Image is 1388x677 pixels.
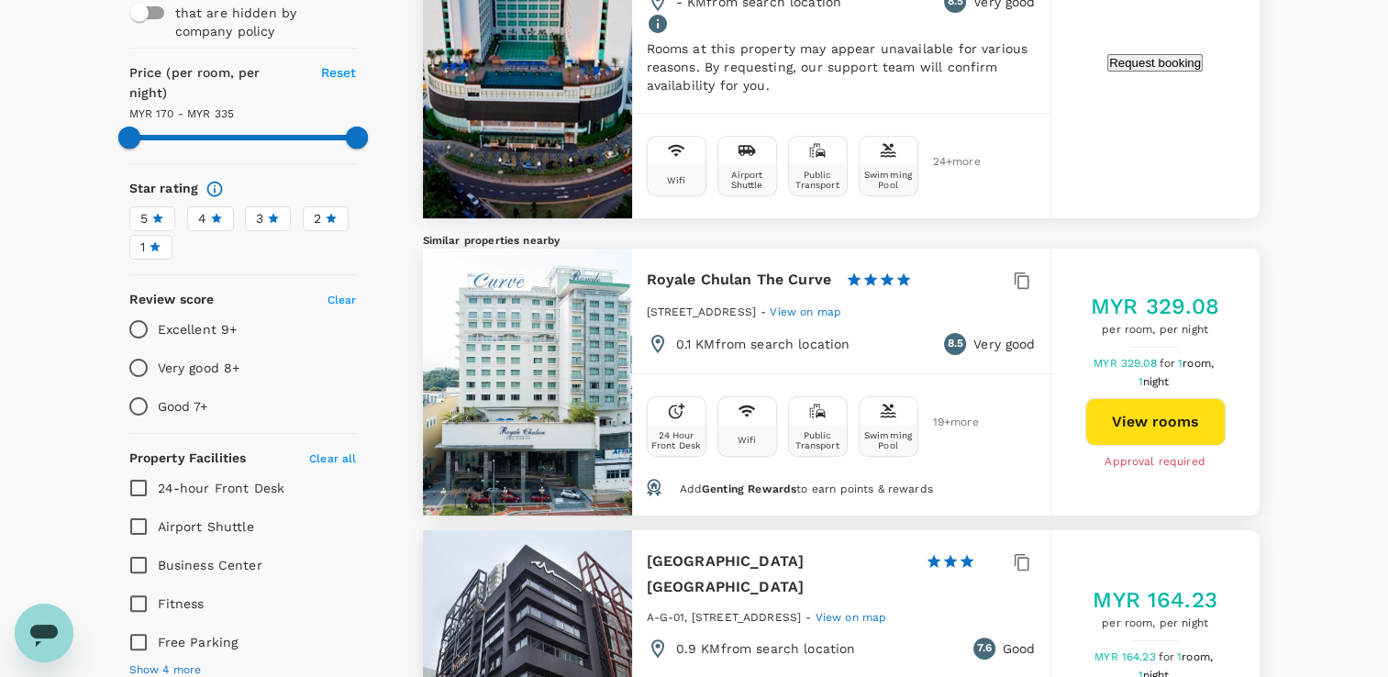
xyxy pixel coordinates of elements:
span: per room, per night [1093,615,1217,633]
span: night [1143,375,1170,388]
h5: MYR 329.08 [1091,292,1220,321]
span: 7.6 [977,639,992,658]
span: Approval required [1105,453,1205,472]
span: MYR 170 - MYR 335 [129,107,235,120]
h5: Similar properties nearby [423,233,1260,249]
h6: Price (per room, per night) [129,63,300,104]
p: Good [1003,639,1036,658]
span: Reset [321,65,357,80]
span: 1 [1178,357,1216,370]
h6: Star rating [129,179,199,199]
span: 8.5 [947,335,962,353]
span: room, [1183,357,1214,370]
span: MYR 164.23 [1094,650,1159,663]
span: 1 [1177,650,1216,663]
span: 24-hour Front Desk [158,481,285,495]
div: Swimming Pool [863,430,914,450]
span: Business Center [158,558,262,572]
span: 5 [140,209,148,228]
span: A-G-01, [STREET_ADDRESS] [647,611,802,624]
span: View on map [770,305,841,318]
span: [STREET_ADDRESS] [647,305,756,318]
span: room, [1182,650,1213,663]
span: - [761,305,770,318]
p: Rooms at this property may appear unavailable for various reasons. By requesting, our support tea... [647,39,1036,94]
p: 0.9 KM from search location [676,639,856,658]
h6: Property Facilities [129,449,247,469]
div: Wifi [667,175,686,185]
a: View on map [770,304,841,318]
span: 4 [198,209,206,228]
a: View on map [816,609,887,624]
span: Clear [328,294,357,306]
div: Swimming Pool [863,170,914,190]
button: View rooms [1085,398,1226,446]
p: Very good [973,335,1035,353]
span: Airport Shuttle [158,519,254,534]
span: 19 + more [933,416,960,428]
span: Fitness [158,596,205,611]
div: Wifi [738,435,757,445]
span: View on map [816,611,887,624]
p: Excellent 9+ [158,320,238,338]
span: Add to earn points & rewards [679,483,932,495]
span: - [805,611,815,624]
svg: Star ratings are awarded to properties to represent the quality of services, facilities, and amen... [205,180,224,198]
span: 1 [1138,375,1172,388]
span: Genting Rewards [702,483,796,495]
div: Airport Shuttle [722,170,772,190]
span: per room, per night [1091,321,1220,339]
span: Clear all [309,452,356,465]
p: Very good 8+ [158,359,240,377]
p: Good 7+ [158,397,208,416]
span: MYR 329.08 [1094,357,1160,370]
span: 2 [314,209,321,228]
span: 24 + more [933,156,960,168]
h5: MYR 164.23 [1093,585,1217,615]
span: for [1159,650,1177,663]
h6: [GEOGRAPHIC_DATA] [GEOGRAPHIC_DATA] [647,549,911,600]
div: Public Transport [793,170,843,190]
div: 24 Hour Front Desk [651,430,702,450]
span: 1 [140,238,145,257]
span: for [1160,357,1178,370]
h6: Royale Chulan The Curve [647,267,831,293]
h6: Review score [129,290,215,310]
iframe: Button to launch messaging window [15,604,73,662]
span: Free Parking [158,635,239,649]
button: Request booking [1107,54,1203,72]
span: 3 [256,209,263,228]
p: 0.1 KM from search location [676,335,850,353]
div: Public Transport [793,430,843,450]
